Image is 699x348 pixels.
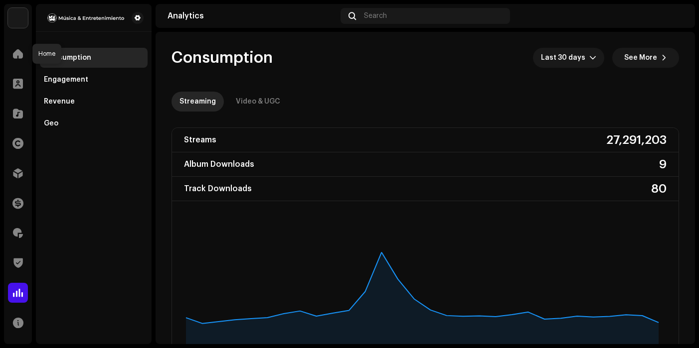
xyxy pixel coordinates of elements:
div: Analytics [168,12,337,20]
div: 27,291,203 [606,132,667,148]
div: dropdown trigger [589,48,596,68]
re-m-nav-item: Engagement [40,70,148,90]
span: Search [364,12,387,20]
re-m-nav-item: Consumption [40,48,148,68]
span: See More [624,48,657,68]
span: Consumption [172,48,273,68]
div: Streaming [179,92,216,112]
div: Consumption [44,54,91,62]
re-m-nav-item: Revenue [40,92,148,112]
img: 78f3867b-a9d0-4b96-9959-d5e4a689f6cf [8,8,28,28]
div: Track Downloads [184,181,252,197]
span: Last 30 days [541,48,589,68]
div: Geo [44,119,58,127]
img: 0c43ecd2-0fe7-4201-bfd0-35d22d5c77cb [44,12,128,24]
button: See More [612,48,679,68]
div: Streams [184,132,216,148]
re-m-nav-item: Geo [40,114,148,133]
div: Video & UGC [236,92,280,112]
div: Engagement [44,76,88,84]
div: Revenue [44,98,75,106]
div: Album Downloads [184,156,254,172]
div: 9 [659,156,667,172]
div: 80 [651,181,667,197]
img: c904f273-36fb-4b92-97b0-1c77b616e906 [667,8,683,24]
